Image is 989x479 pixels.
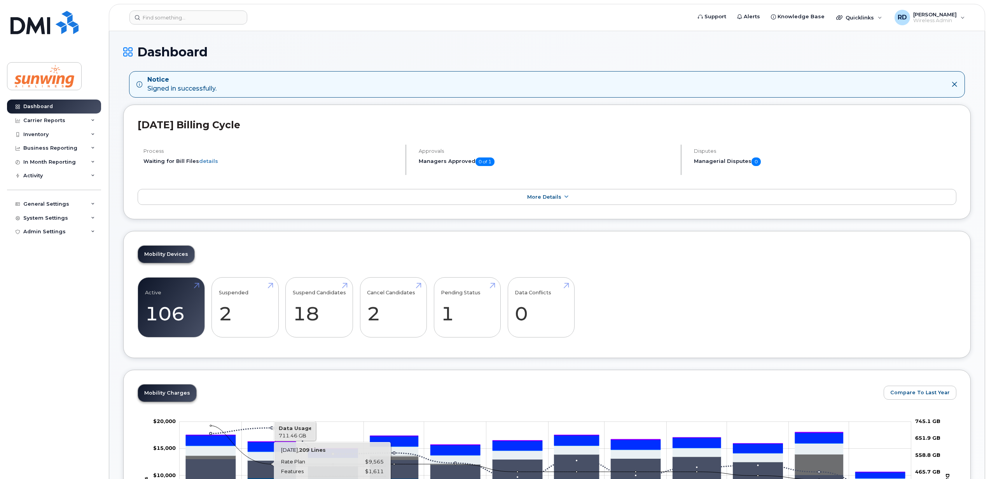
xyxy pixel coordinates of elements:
g: $0 [153,445,176,451]
h2: [DATE] Billing Cycle [138,119,956,131]
tspan: 558.8 GB [915,452,940,458]
a: Active 106 [145,282,197,333]
tspan: $20,000 [153,418,176,424]
g: GST [186,443,905,478]
h4: Approvals [419,148,674,154]
a: Cancel Candidates 2 [367,282,419,333]
h5: Managerial Disputes [694,157,956,166]
tspan: $10,000 [153,472,176,478]
strong: Notice [147,75,217,84]
g: $0 [153,472,176,478]
g: $0 [153,418,176,424]
a: Suspend Candidates 18 [293,282,346,333]
g: HST [186,433,905,478]
li: Waiting for Bill Files [143,157,399,165]
a: Data Conflicts 0 [515,282,567,333]
div: Signed in successfully. [147,75,217,93]
g: QST [186,432,905,472]
a: Mobility Devices [138,246,194,263]
tspan: 745.1 GB [915,418,940,424]
a: Mobility Charges [138,385,196,402]
button: Compare To Last Year [884,386,956,400]
a: details [199,158,218,164]
tspan: $15,000 [153,445,176,451]
span: More Details [527,194,561,200]
a: Pending Status 1 [441,282,493,333]
tspan: 465.7 GB [915,469,940,475]
h4: Disputes [694,148,956,154]
span: 0 of 1 [475,157,494,166]
h1: Dashboard [123,45,971,59]
tspan: 651.9 GB [915,435,940,441]
h4: Process [143,148,399,154]
h5: Managers Approved [419,157,674,166]
span: 0 [751,157,761,166]
span: Compare To Last Year [890,389,950,396]
a: Suspended 2 [219,282,271,333]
